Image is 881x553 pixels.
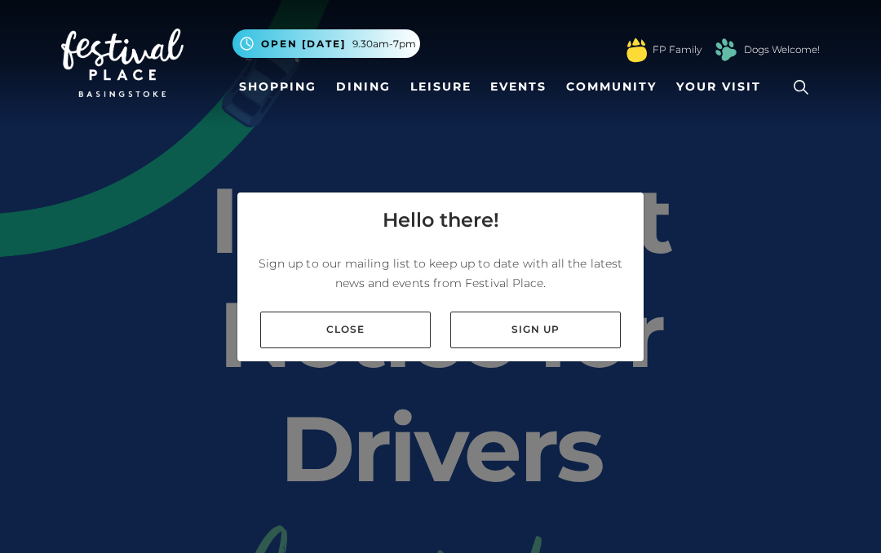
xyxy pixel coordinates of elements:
[260,312,431,348] a: Close
[450,312,621,348] a: Sign up
[61,29,184,97] img: Festival Place Logo
[352,37,416,51] span: 9.30am-7pm
[484,72,553,102] a: Events
[670,72,776,102] a: Your Visit
[232,29,420,58] button: Open [DATE] 9.30am-7pm
[250,254,631,293] p: Sign up to our mailing list to keep up to date with all the latest news and events from Festival ...
[653,42,702,57] a: FP Family
[560,72,663,102] a: Community
[744,42,820,57] a: Dogs Welcome!
[383,206,499,235] h4: Hello there!
[261,37,346,51] span: Open [DATE]
[676,78,761,95] span: Your Visit
[232,72,323,102] a: Shopping
[404,72,478,102] a: Leisure
[330,72,397,102] a: Dining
